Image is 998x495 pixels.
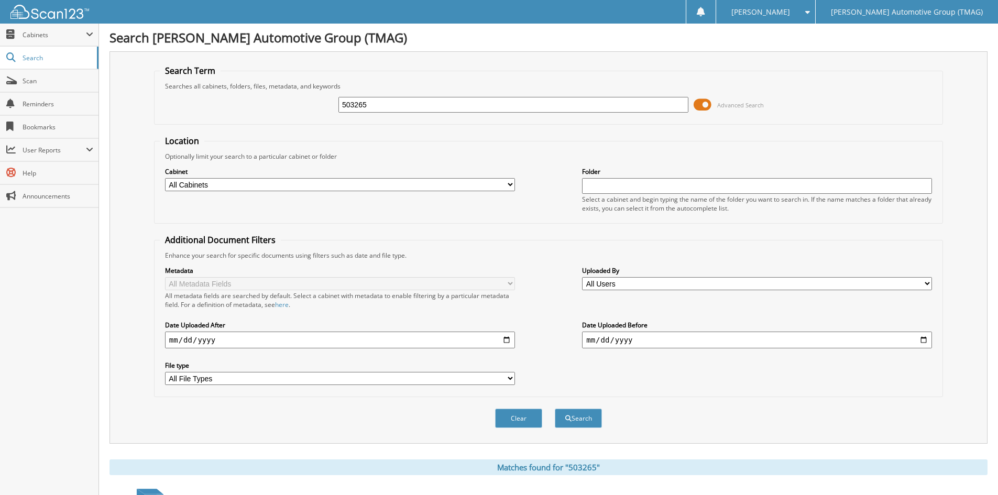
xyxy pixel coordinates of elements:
label: Metadata [165,266,515,275]
div: Matches found for "503265" [109,459,988,475]
span: Help [23,169,93,178]
label: File type [165,361,515,370]
span: Cabinets [23,30,86,39]
div: Searches all cabinets, folders, files, metadata, and keywords [160,82,937,91]
button: Clear [495,409,542,428]
div: Select a cabinet and begin typing the name of the folder you want to search in. If the name match... [582,195,932,213]
label: Uploaded By [582,266,932,275]
label: Date Uploaded After [165,321,515,329]
input: end [582,332,932,348]
span: Reminders [23,100,93,108]
span: Advanced Search [717,101,764,109]
span: Announcements [23,192,93,201]
span: Scan [23,76,93,85]
legend: Location [160,135,204,147]
span: Search [23,53,92,62]
legend: Search Term [160,65,221,76]
legend: Additional Document Filters [160,234,281,246]
span: [PERSON_NAME] [731,9,790,15]
img: scan123-logo-white.svg [10,5,89,19]
h1: Search [PERSON_NAME] Automotive Group (TMAG) [109,29,988,46]
span: User Reports [23,146,86,155]
span: [PERSON_NAME] Automotive Group (TMAG) [831,9,983,15]
label: Folder [582,167,932,176]
button: Search [555,409,602,428]
div: Enhance your search for specific documents using filters such as date and file type. [160,251,937,260]
span: Bookmarks [23,123,93,131]
input: start [165,332,515,348]
div: Optionally limit your search to a particular cabinet or folder [160,152,937,161]
label: Cabinet [165,167,515,176]
a: here [275,300,289,309]
div: All metadata fields are searched by default. Select a cabinet with metadata to enable filtering b... [165,291,515,309]
label: Date Uploaded Before [582,321,932,329]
